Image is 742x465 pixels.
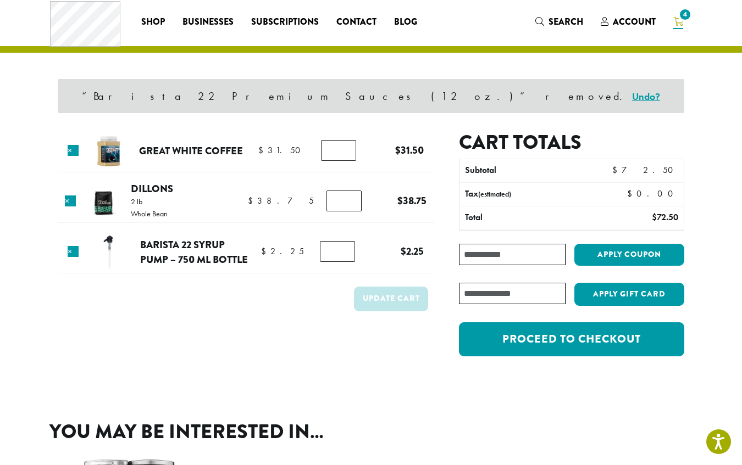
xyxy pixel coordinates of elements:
span: $ [612,164,622,176]
span: Businesses [182,15,234,29]
bdi: 38.75 [397,193,427,208]
span: $ [395,143,401,158]
span: $ [397,193,403,208]
p: Whole Bean [131,210,168,217]
img: Great White Coffee [91,133,126,169]
bdi: 72.50 [652,211,678,223]
span: Search [549,15,583,28]
bdi: 0.00 [627,188,678,199]
span: $ [261,245,270,257]
span: Shop [141,15,165,29]
input: Product quantity [326,191,362,211]
a: Remove this item [68,145,79,156]
span: $ [627,188,636,199]
span: Account [613,15,656,28]
a: Barista 22 Syrup Pump – 750 ml bottle [140,237,248,267]
a: Search [527,13,592,31]
input: Product quantity [321,140,356,161]
span: $ [401,244,406,259]
small: (estimated) [478,189,511,199]
a: Remove this item [65,195,76,206]
a: Undo? [632,90,660,103]
a: Shop [132,13,174,31]
bdi: 2.25 [261,245,304,257]
input: Product quantity [320,241,355,262]
bdi: 2.25 [401,244,424,259]
span: $ [258,144,268,156]
p: 2 lb [131,198,168,205]
span: Contact [336,15,376,29]
bdi: 31.50 [258,144,306,156]
span: Blog [394,15,417,29]
th: Tax [459,183,618,206]
img: Barista 22 Syrup Pump - 750 ml bottle [92,234,128,270]
bdi: 31.50 [395,143,424,158]
h2: Cart totals [459,131,684,154]
a: Remove this item [68,246,79,257]
a: Proceed to checkout [459,322,684,356]
h2: You may be interested in… [49,420,693,444]
a: Great White Coffee [139,143,243,158]
button: Apply Gift Card [574,283,684,306]
span: $ [652,211,657,223]
div: “Barista 22 Premium Sauces (12 oz.)” removed. [58,79,684,113]
button: Apply coupon [574,244,684,266]
img: Dillons [85,184,121,220]
button: Update cart [354,287,428,311]
span: $ [248,195,257,206]
a: Dillons [131,181,173,196]
bdi: 72.50 [612,164,678,176]
bdi: 38.75 [248,195,314,206]
th: Subtotal [459,159,594,182]
span: Subscriptions [251,15,319,29]
th: Total [459,206,594,229]
span: 4 [678,7,693,22]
